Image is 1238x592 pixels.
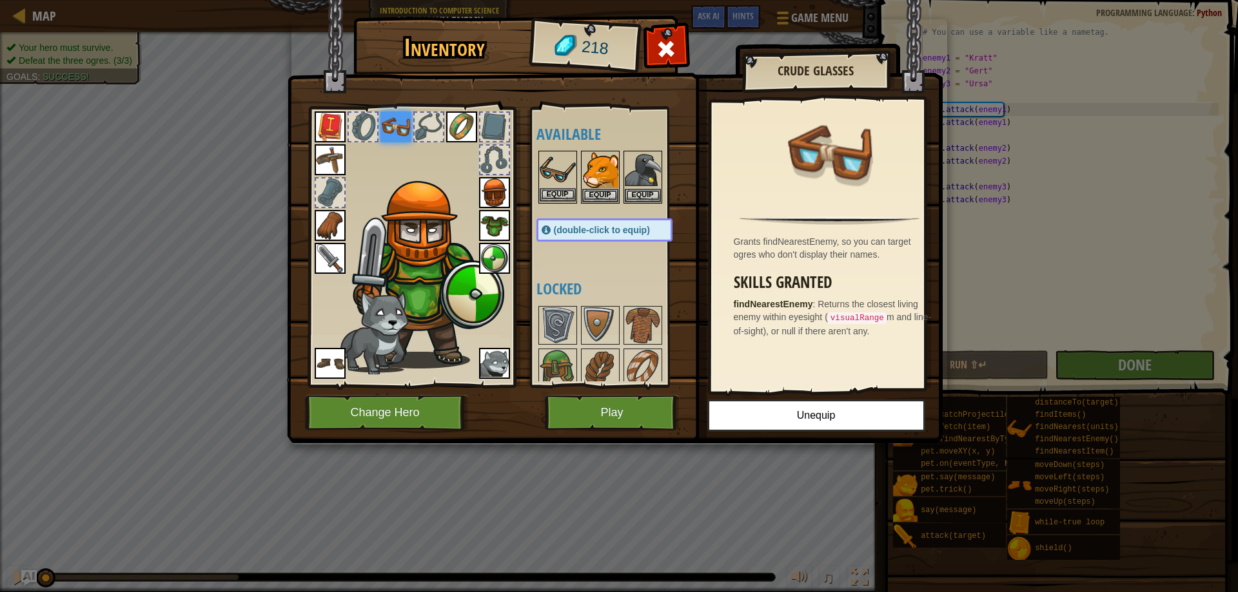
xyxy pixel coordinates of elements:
img: portrait.png [582,350,618,386]
h4: Available [536,126,698,142]
img: portrait.png [479,210,510,241]
div: Grants findNearestEnemy, so you can target ogres who don't display their names. [734,235,932,261]
img: portrait.png [788,111,872,195]
code: visualRange [828,312,887,324]
img: portrait.png [315,144,346,175]
img: portrait.png [479,348,510,379]
button: Play [545,395,680,430]
button: Equip [582,189,618,202]
img: portrait.png [625,152,661,188]
img: portrait.png [446,111,477,142]
img: wolf-pup-paper-doll.png [337,291,409,374]
span: Returns the closest living enemy within eyesight ( m and line-of-sight), or null if there aren't ... [734,299,932,336]
img: portrait.png [479,243,510,274]
strong: findNearestEnemy [734,299,813,309]
img: hr.png [740,216,919,225]
h1: Inventory [362,34,527,61]
img: portrait.png [380,111,411,142]
button: Unequip [707,399,925,432]
img: portrait.png [625,307,661,343]
span: : [812,299,818,309]
button: Equip [625,189,661,202]
h4: Locked [536,280,698,297]
img: portrait.png [315,348,346,379]
h3: Skills Granted [734,274,932,291]
span: (double-click to equip) [554,225,650,235]
img: male.png [347,181,505,368]
img: portrait.png [582,307,618,343]
img: portrait.png [540,152,576,188]
img: portrait.png [540,350,576,386]
img: portrait.png [540,307,576,343]
h2: Crude Glasses [755,64,876,78]
img: portrait.png [479,177,510,208]
button: Change Hero [305,395,469,430]
img: portrait.png [315,210,346,241]
span: 218 [580,35,609,61]
img: portrait.png [625,350,661,386]
button: Equip [540,188,576,202]
img: portrait.png [315,111,346,142]
img: portrait.png [582,152,618,188]
img: portrait.png [315,243,346,274]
